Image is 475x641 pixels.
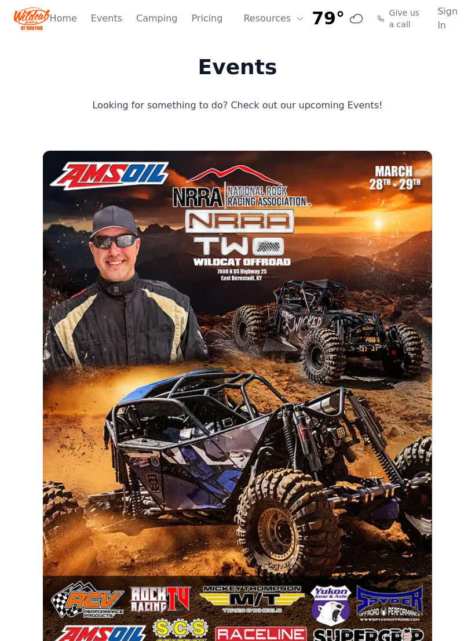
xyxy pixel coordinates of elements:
img: Wildcat Logo [14,5,50,32]
button: Resources [236,7,312,30]
p: Looking for something to do? Check out our upcoming Events! [46,97,429,114]
a: Pricing [191,12,222,26]
a: Give us a call [377,7,423,30]
a: Home [50,12,77,26]
h1: Events [46,56,429,79]
span: Give us a call [389,7,424,30]
span: 79° [312,8,345,29]
a: Camping [136,12,177,26]
a: Events [91,12,122,26]
a: Sign In [437,5,461,32]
